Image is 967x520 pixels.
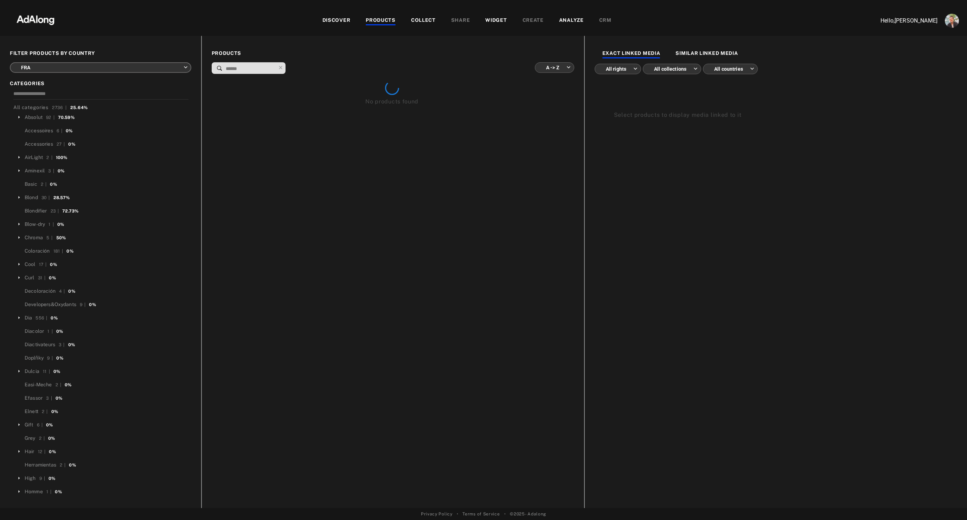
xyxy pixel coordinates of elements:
div: No products found [212,97,572,106]
div: Gift [25,421,33,429]
div: 1 | [47,328,53,335]
div: Elnett [25,408,38,415]
div: 27 | [57,141,65,147]
div: 0% [46,422,53,428]
div: 0% [49,475,55,482]
div: 0% [55,489,62,495]
div: 3 | [48,168,54,174]
div: Aminexil [25,167,45,175]
div: Grey [25,435,36,442]
div: Accessories [25,140,53,148]
div: Dia [25,314,32,322]
div: ANALYZE [559,17,584,25]
div: 181 | [53,248,63,254]
div: PRODUCTS [366,17,396,25]
div: 0% [89,302,96,308]
div: 2 | [41,181,47,188]
iframe: Chat Widget [932,486,967,520]
div: All collections [649,59,698,78]
div: 9 | [80,302,86,308]
div: 2 | [42,408,48,415]
div: 70.59% [58,114,75,121]
div: All categories [13,104,88,111]
div: Homme [25,488,43,495]
div: Developers&Oxydants [25,301,76,308]
div: 0% [65,382,71,388]
img: ACg8ocLjEk1irI4XXb49MzUGwa4F_C3PpCyg-3CPbiuLEZrYEA=s96-c [945,14,959,28]
div: Accessoires [25,127,53,134]
div: Curl [25,274,34,281]
div: Efassor [25,394,43,402]
div: 2 | [56,382,62,388]
div: 0% [57,221,64,228]
div: AirLight [25,154,43,161]
div: EXACT LINKED MEDIA [602,50,660,58]
div: 9 | [39,475,45,482]
div: 2 | [39,435,45,442]
span: • [457,511,459,517]
a: Terms of Service [462,511,500,517]
div: 0% [51,315,57,321]
div: 72.73% [62,208,78,214]
div: 25.64% [70,104,88,111]
div: 92 | [46,114,55,121]
div: Decoloración [25,287,56,295]
div: 0% [68,141,75,147]
div: 9 | [47,355,53,361]
div: Blond [25,194,38,201]
div: 3 | [46,395,52,401]
span: © 2025 - Adalong [510,511,546,517]
div: 23 | [51,208,59,214]
div: 0% [66,248,73,254]
div: SIMILAR LINKED MEDIA [675,50,738,58]
div: 5 | [46,235,53,241]
div: 0% [56,355,63,361]
div: 0% [68,288,75,294]
div: 2736 | [52,104,67,111]
div: 0% [58,168,64,174]
div: Cool [25,261,36,268]
div: CREATE [523,17,544,25]
div: Dulcia [25,368,39,375]
div: Basic [25,180,37,188]
div: 30 | [41,195,50,201]
span: • [504,511,506,517]
div: 556 | [36,315,47,321]
div: 11 | [43,368,50,375]
div: Doplňky [25,354,44,362]
div: 0% [49,275,56,281]
div: Hair [25,448,34,455]
div: Herramientas [25,461,56,469]
span: PRODUCTS [212,50,574,57]
button: Account settings [943,12,961,30]
div: 2 | [46,154,52,161]
div: Blondifier [25,207,47,215]
div: 6 | [37,422,43,428]
div: Diacolor [25,328,44,335]
div: 50% [56,235,66,241]
div: 0% [50,261,57,268]
img: 63233d7d88ed69de3c212112c67096b6.png [5,9,66,30]
div: WIDGET [485,17,507,25]
div: Chroma [25,234,43,241]
div: 12 | [38,449,46,455]
div: All countries [709,59,754,78]
div: COLLECT [411,17,436,25]
div: DISCOVER [322,17,351,25]
div: 2 | [60,462,66,468]
div: Easi-Meche [25,381,52,388]
div: 0% [56,395,62,401]
div: 28.57% [53,195,70,201]
div: All rights [601,59,638,78]
div: Blow-dry [25,221,45,228]
div: 0% [50,181,57,188]
div: 6 | [57,128,63,134]
div: 0% [53,368,60,375]
div: 0% [56,328,63,335]
p: Hello, [PERSON_NAME] [867,17,937,25]
div: SHARE [451,17,470,25]
div: 0% [69,462,76,468]
div: 31 | [38,275,46,281]
div: 0% [48,435,55,442]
